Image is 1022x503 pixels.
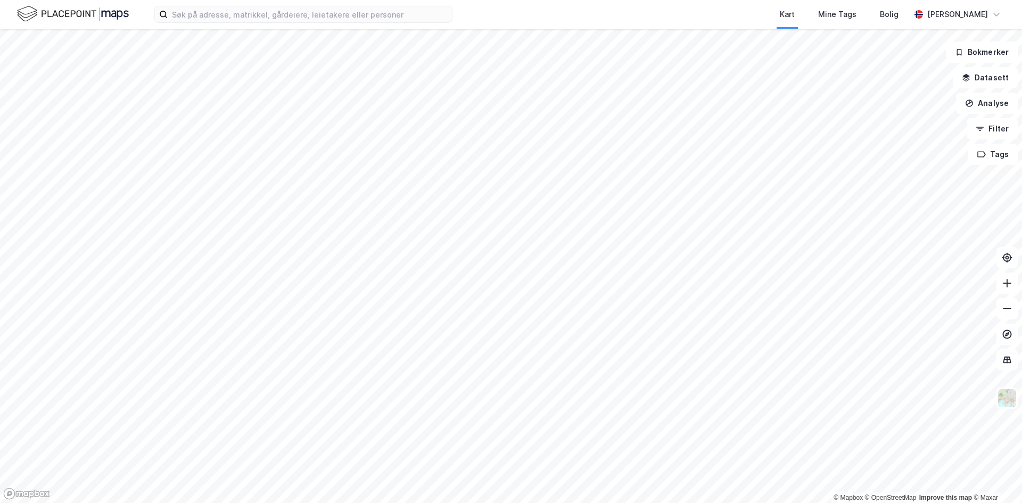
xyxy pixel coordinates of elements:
[880,8,899,21] div: Bolig
[3,488,50,500] a: Mapbox homepage
[953,67,1018,88] button: Datasett
[834,494,863,501] a: Mapbox
[997,388,1017,408] img: Z
[968,144,1018,165] button: Tags
[168,6,452,22] input: Søk på adresse, matrikkel, gårdeiere, leietakere eller personer
[780,8,795,21] div: Kart
[946,42,1018,63] button: Bokmerker
[967,118,1018,139] button: Filter
[919,494,972,501] a: Improve this map
[969,452,1022,503] iframe: Chat Widget
[17,5,129,23] img: logo.f888ab2527a4732fd821a326f86c7f29.svg
[969,452,1022,503] div: Kontrollprogram for chat
[865,494,917,501] a: OpenStreetMap
[818,8,856,21] div: Mine Tags
[927,8,988,21] div: [PERSON_NAME]
[956,93,1018,114] button: Analyse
